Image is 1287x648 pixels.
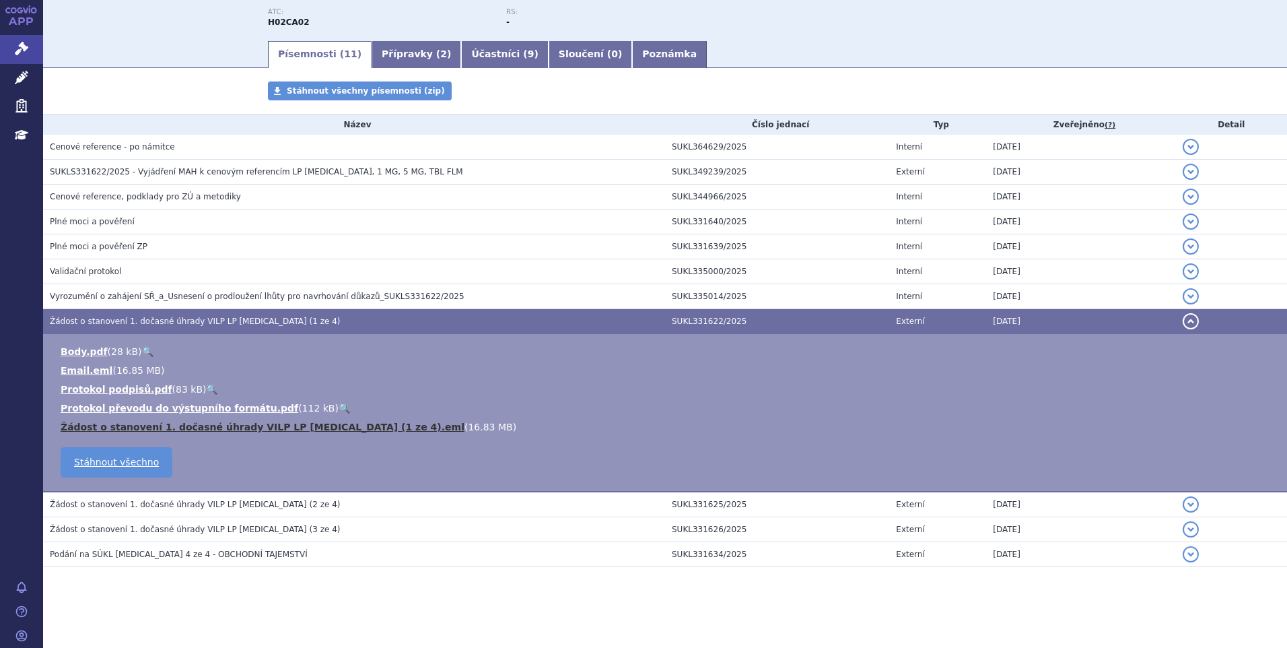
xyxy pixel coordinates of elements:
th: Zveřejněno [986,115,1175,135]
a: Sloučení (0) [549,41,632,68]
a: Stáhnout všechny písemnosti (zip) [268,82,452,100]
span: Externí [896,525,924,534]
span: 83 kB [176,384,203,395]
td: [DATE] [986,160,1175,185]
span: SUKLS331622/2025 - Vyjádření MAH k cenovým referencím LP ISTURISA, 1 MG, 5 MG, TBL FLM [50,167,463,176]
td: [DATE] [986,284,1175,309]
span: Podání na SÚKL Isturisa 4 ze 4 - OBCHODNÍ TAJEMSTVÍ [50,550,308,559]
span: Cenové reference - po námitce [50,142,175,152]
a: Email.eml [61,365,112,376]
li: ( ) [61,345,1274,358]
li: ( ) [61,364,1274,377]
td: [DATE] [986,135,1175,160]
td: [DATE] [986,542,1175,567]
span: Vyrozumění o zahájení SŘ_a_Usnesení o prodloužení lhůty pro navrhování důkazů_SUKLS331622/2025 [50,292,464,301]
button: detail [1183,496,1199,513]
th: Typ [889,115,986,135]
a: Účastníci (9) [461,41,548,68]
button: detail [1183,164,1199,180]
span: 2 [440,48,447,59]
span: Externí [896,500,924,509]
span: Interní [896,217,922,226]
td: SUKL331640/2025 [665,209,889,234]
a: Písemnosti (11) [268,41,372,68]
span: Stáhnout všechny písemnosti (zip) [287,86,445,96]
strong: OSILODROSTAT [268,18,310,27]
td: SUKL349239/2025 [665,160,889,185]
span: 16.85 MB [116,365,161,376]
span: Validační protokol [50,267,122,276]
button: detail [1183,546,1199,562]
li: ( ) [61,383,1274,396]
button: detail [1183,313,1199,329]
span: 112 kB [302,403,335,414]
th: Detail [1176,115,1287,135]
span: Plné moci a pověření [50,217,135,226]
td: SUKL331626/2025 [665,517,889,542]
td: [DATE] [986,234,1175,259]
span: Žádost o stanovení 1. dočasné úhrady VILP LP Isturisa (1 ze 4) [50,317,340,326]
td: [DATE] [986,492,1175,517]
span: Externí [896,167,924,176]
span: Interní [896,242,922,251]
button: detail [1183,139,1199,155]
a: 🔍 [142,346,153,357]
td: SUKL344966/2025 [665,185,889,209]
td: SUKL331634/2025 [665,542,889,567]
span: Externí [896,550,924,559]
button: detail [1183,288,1199,304]
td: [DATE] [986,517,1175,542]
span: Cenové reference, podklady pro ZÚ a metodiky [50,192,241,201]
a: Poznámka [632,41,707,68]
td: SUKL364629/2025 [665,135,889,160]
span: Interní [896,142,922,152]
th: Název [43,115,665,135]
span: 11 [344,48,357,59]
button: detail [1183,214,1199,230]
a: 🔍 [339,403,350,414]
span: 28 kB [111,346,138,357]
abbr: (?) [1105,121,1115,130]
button: detail [1183,521,1199,538]
td: SUKL335014/2025 [665,284,889,309]
span: 0 [611,48,618,59]
span: Plné moci a pověření ZP [50,242,147,251]
p: ATC: [268,8,493,16]
td: SUKL331639/2025 [665,234,889,259]
span: Externí [896,317,924,326]
a: 🔍 [206,384,217,395]
a: Protokol podpisů.pdf [61,384,172,395]
button: detail [1183,189,1199,205]
button: detail [1183,238,1199,255]
span: 9 [528,48,534,59]
span: 16.83 MB [468,422,512,432]
span: Interní [896,292,922,301]
p: RS: [506,8,731,16]
td: SUKL331622/2025 [665,309,889,334]
span: Interní [896,192,922,201]
a: Stáhnout všechno [61,447,172,478]
td: SUKL331625/2025 [665,492,889,517]
a: Žádost o stanovení 1. dočasné úhrady VILP LP [MEDICAL_DATA] (1 ze 4).eml [61,422,464,432]
span: Interní [896,267,922,276]
td: [DATE] [986,309,1175,334]
strong: - [506,18,510,27]
span: Žádost o stanovení 1. dočasné úhrady VILP LP Isturisa (2 ze 4) [50,500,340,509]
li: ( ) [61,420,1274,434]
a: Body.pdf [61,346,108,357]
li: ( ) [61,401,1274,415]
th: Číslo jednací [665,115,889,135]
button: detail [1183,263,1199,280]
td: [DATE] [986,259,1175,284]
a: Protokol převodu do výstupního formátu.pdf [61,403,298,414]
a: Přípravky (2) [372,41,461,68]
span: Žádost o stanovení 1. dočasné úhrady VILP LP Isturisa (3 ze 4) [50,525,340,534]
td: [DATE] [986,209,1175,234]
td: [DATE] [986,185,1175,209]
td: SUKL335000/2025 [665,259,889,284]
